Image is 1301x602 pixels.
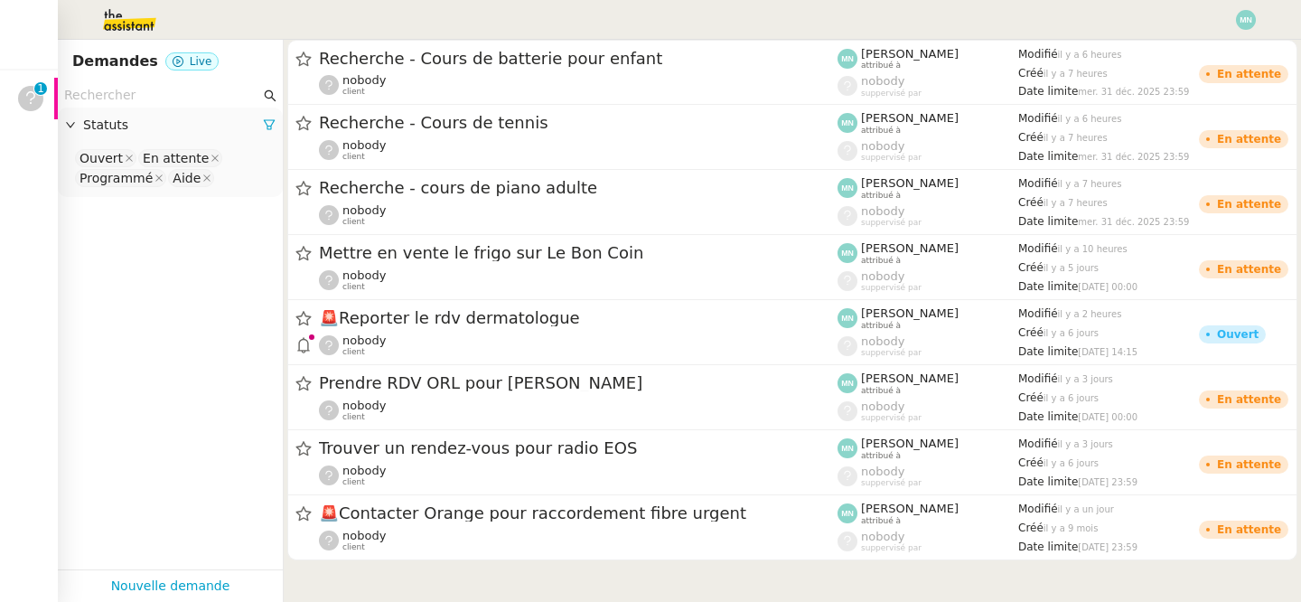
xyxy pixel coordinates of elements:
app-user-label: suppervisé par [838,139,1018,163]
app-user-label: attribué à [838,306,1018,330]
span: attribué à [861,321,901,331]
span: Créé [1018,261,1044,274]
span: il y a 7 heures [1058,179,1122,189]
span: attribué à [861,61,901,71]
img: svg [838,438,857,458]
span: client [342,347,365,357]
app-user-label: suppervisé par [838,400,1018,423]
span: client [342,477,365,487]
span: Modifié [1018,503,1058,515]
span: nobody [861,465,904,478]
span: nobody [342,529,386,542]
span: nobody [861,400,904,413]
div: En attente [1217,199,1281,210]
span: client [342,217,365,227]
span: nobody [342,334,386,347]
img: svg [838,49,857,69]
span: [DATE] 00:00 [1078,412,1137,422]
app-user-label: suppervisé par [838,530,1018,553]
span: Mettre en vente le frigo sur Le Bon Coin [319,245,838,261]
span: nobody [861,269,904,283]
img: svg [838,503,857,523]
span: mer. 31 déc. 2025 23:59 [1078,152,1189,162]
span: il y a 7 heures [1044,69,1108,79]
nz-select-item: Aide [168,169,214,187]
img: svg [838,373,857,393]
span: Trouver un rendez-vous pour radio EOS [319,440,838,456]
span: [DATE] 14:15 [1078,347,1137,357]
app-user-label: attribué à [838,111,1018,135]
span: Recherche - Cours de tennis [319,115,838,131]
span: Date limite [1018,215,1078,228]
span: mer. 31 déc. 2025 23:59 [1078,87,1189,97]
app-user-label: attribué à [838,47,1018,71]
span: nobody [861,334,904,348]
div: Statuts [58,108,283,143]
span: [DATE] 00:00 [1078,282,1137,292]
span: Créé [1018,131,1044,144]
span: client [342,282,365,292]
span: attribué à [861,191,901,201]
span: Créé [1018,522,1044,534]
span: Prendre RDV ORL pour [PERSON_NAME] [319,375,838,391]
img: svg [838,243,857,263]
span: Reporter le rdv dermatologue [319,310,838,326]
div: En attente [1217,524,1281,535]
input: Rechercher [64,85,260,106]
span: il y a 3 jours [1058,374,1113,384]
app-user-label: suppervisé par [838,74,1018,98]
span: il y a un jour [1058,504,1114,514]
img: svg [838,113,857,133]
span: mer. 31 déc. 2025 23:59 [1078,217,1189,227]
span: Date limite [1018,280,1078,293]
app-user-detailed-label: client [319,529,838,552]
span: Modifié [1018,48,1058,61]
span: Date limite [1018,150,1078,163]
span: Date limite [1018,85,1078,98]
span: [PERSON_NAME] [861,372,959,385]
span: 🚨 [319,503,339,522]
span: il y a 7 heures [1044,198,1108,208]
app-user-label: suppervisé par [838,269,1018,293]
span: suppervisé par [861,348,922,358]
span: nobody [342,73,386,87]
div: En attente [1217,459,1281,470]
span: Modifié [1018,242,1058,255]
app-user-detailed-label: client [319,73,838,97]
div: Ouvert [80,150,123,166]
span: nobody [342,399,386,412]
span: Statuts [83,115,263,136]
span: Modifié [1018,307,1058,320]
app-user-label: attribué à [838,176,1018,200]
nz-select-item: En attente [138,149,222,167]
span: Date limite [1018,475,1078,488]
span: [PERSON_NAME] [861,176,959,190]
span: client [342,542,365,552]
div: En attente [143,150,209,166]
span: il y a 2 heures [1058,309,1122,319]
nz-select-item: Programmé [75,169,166,187]
span: il y a 6 heures [1058,114,1122,124]
app-user-label: suppervisé par [838,334,1018,358]
span: Modifié [1018,177,1058,190]
span: Modifié [1018,112,1058,125]
span: [PERSON_NAME] [861,47,959,61]
span: [PERSON_NAME] [861,437,959,450]
span: nobody [861,530,904,543]
span: [PERSON_NAME] [861,111,959,125]
span: nobody [342,203,386,217]
span: nobody [342,138,386,152]
span: Créé [1018,196,1044,209]
span: Date limite [1018,541,1078,553]
span: 🚨 [319,308,339,327]
app-user-label: suppervisé par [838,465,1018,488]
div: En attente [1217,134,1281,145]
span: Recherche - cours de piano adulte [319,180,838,196]
div: Ouvert [1217,329,1259,340]
app-user-label: attribué à [838,372,1018,395]
span: il y a 9 mois [1044,523,1099,533]
img: svg [838,178,857,198]
span: attribué à [861,386,901,396]
app-user-detailed-label: client [319,203,838,227]
div: Aide [173,170,201,186]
